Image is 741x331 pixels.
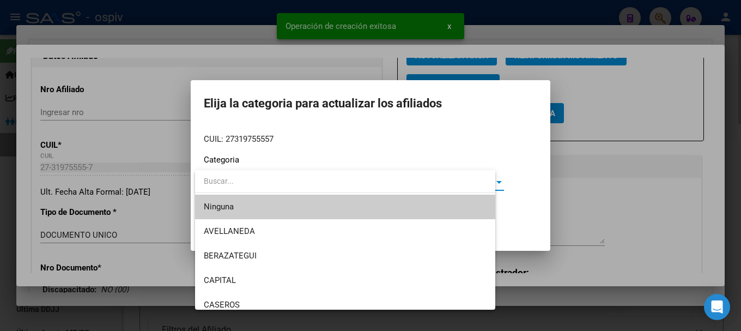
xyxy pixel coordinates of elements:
span: CAPITAL [204,275,236,285]
span: BERAZATEGUI [204,251,257,261]
div: Open Intercom Messenger [704,294,730,320]
span: CASEROS [204,300,240,310]
input: dropdown search [195,170,495,192]
span: AVELLANEDA [204,226,255,236]
span: Ninguna [204,195,487,219]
